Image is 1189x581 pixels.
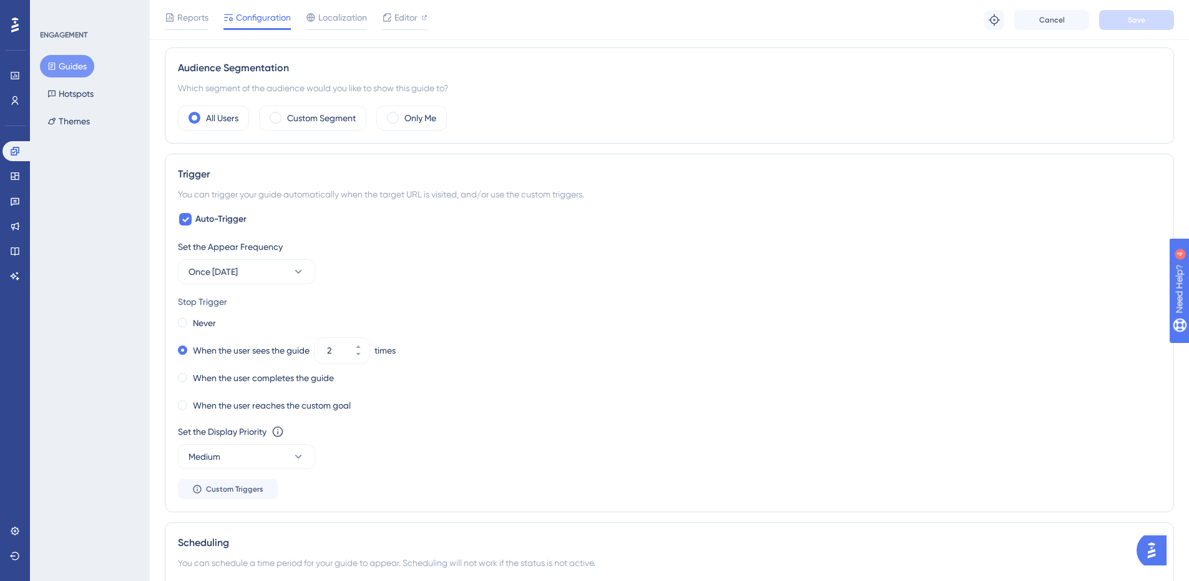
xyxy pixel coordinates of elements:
[178,167,1161,182] div: Trigger
[40,82,101,105] button: Hotspots
[178,555,1161,570] div: You can schedule a time period for your guide to appear. Scheduling will not work if the status i...
[318,10,367,25] span: Localization
[193,343,310,358] label: When the user sees the guide
[178,259,315,284] button: Once [DATE]
[188,264,238,279] span: Once [DATE]
[178,444,315,469] button: Medium
[195,212,247,227] span: Auto-Trigger
[178,479,278,499] button: Custom Triggers
[374,343,396,358] div: times
[178,187,1161,202] div: You can trigger your guide automatically when the target URL is visited, and/or use the custom tr...
[188,449,220,464] span: Medium
[206,484,263,494] span: Custom Triggers
[40,110,97,132] button: Themes
[177,10,208,25] span: Reports
[193,370,334,385] label: When the user completes the guide
[178,294,1161,309] div: Stop Trigger
[178,81,1161,96] div: Which segment of the audience would you like to show this guide to?
[206,111,238,126] label: All Users
[40,30,87,40] div: ENGAGEMENT
[1128,15,1145,25] span: Save
[193,398,351,413] label: When the user reaches the custom goal
[193,315,216,330] label: Never
[1039,15,1065,25] span: Cancel
[236,10,291,25] span: Configuration
[287,111,356,126] label: Custom Segment
[404,111,436,126] label: Only Me
[1014,10,1089,30] button: Cancel
[178,61,1161,76] div: Audience Segmentation
[1099,10,1174,30] button: Save
[394,10,418,25] span: Editor
[40,55,94,77] button: Guides
[1137,532,1174,569] iframe: UserGuiding AI Assistant Launcher
[178,535,1161,550] div: Scheduling
[178,239,1161,254] div: Set the Appear Frequency
[178,424,267,439] div: Set the Display Priority
[29,3,78,18] span: Need Help?
[87,6,91,16] div: 4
